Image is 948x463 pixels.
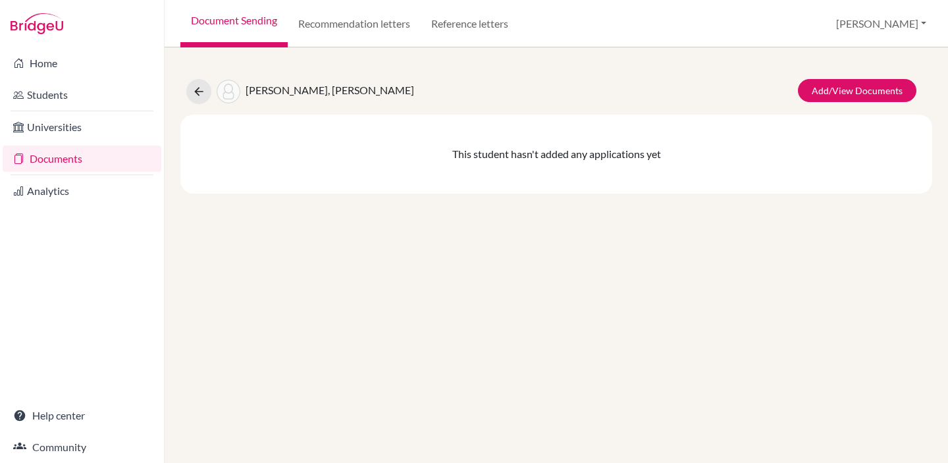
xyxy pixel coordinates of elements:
[3,146,161,172] a: Documents
[3,114,161,140] a: Universities
[830,11,932,36] button: [PERSON_NAME]
[3,402,161,429] a: Help center
[798,79,916,102] a: Add/View Documents
[246,84,414,96] span: [PERSON_NAME], [PERSON_NAME]
[3,434,161,460] a: Community
[3,178,161,204] a: Analytics
[3,82,161,108] a: Students
[180,115,932,194] div: This student hasn't added any applications yet
[11,13,63,34] img: Bridge-U
[3,50,161,76] a: Home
